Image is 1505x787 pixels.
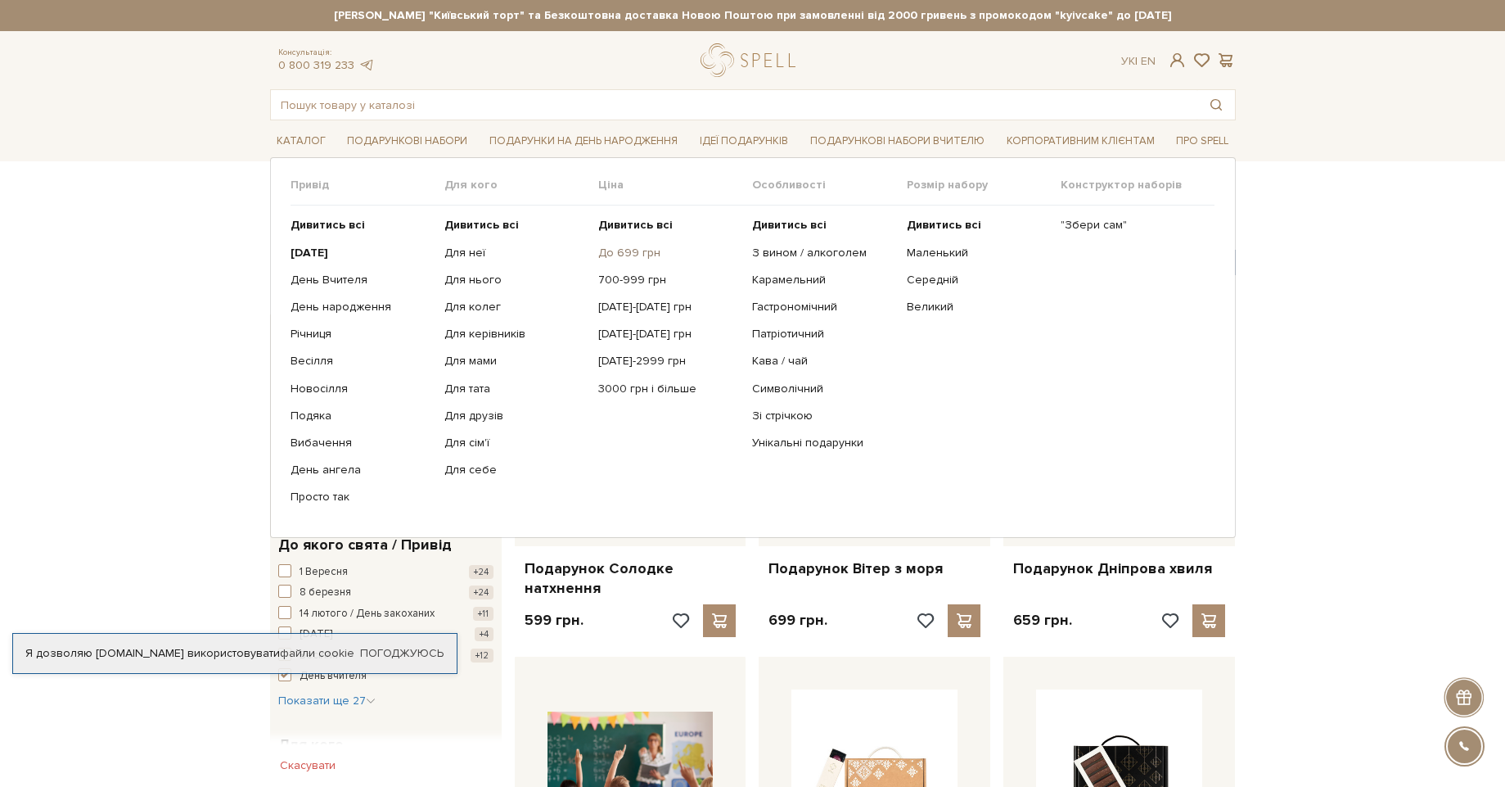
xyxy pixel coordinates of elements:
span: Особливості [752,178,906,192]
a: Унікальні подарунки [752,436,894,450]
a: Погоджуюсь [360,646,444,661]
b: [DATE] [291,246,328,260]
a: 3000 грн і більше [598,382,740,396]
a: Дивитись всі [444,218,586,233]
a: Для тата [444,382,586,396]
a: Дивитись всі [752,218,894,233]
button: Пошук товару у каталозі [1197,90,1235,120]
span: Показати ще 27 [278,694,376,708]
span: Для кого [444,178,598,192]
b: Дивитись всі [752,218,827,232]
div: Ук [1121,54,1156,69]
button: [DATE] +4 [278,626,493,643]
span: 8 березня [300,585,351,601]
a: telegram [358,58,375,72]
a: День Вчителя [291,273,432,287]
a: Весілля [291,354,432,369]
a: [DATE] [291,246,432,260]
a: файли cookie [280,646,354,660]
a: Карамельний [752,273,894,287]
a: Подарунок Вітер з моря [768,559,980,578]
span: Ціна [598,178,752,192]
a: Маленький [907,246,1048,260]
a: Подарункові набори Вчителю [804,127,991,155]
a: Подарунок Дніпрова хвиля [1013,559,1225,578]
button: День вчителя [278,668,493,685]
a: До 699 грн [598,246,740,260]
strong: [PERSON_NAME] "Київський торт" та Безкоштовна доставка Новою Поштою при замовленні від 2000 гриве... [270,8,1236,23]
div: Каталог [270,157,1236,537]
span: +11 [473,607,493,621]
a: Патріотичний [752,327,894,341]
a: Для сім'ї [444,436,586,450]
a: Великий [907,300,1048,314]
a: Для неї [444,246,586,260]
button: 1 Вересня +24 [278,564,493,581]
a: Подарунки на День народження [483,129,684,154]
a: Каталог [270,129,332,154]
span: +24 [469,586,493,599]
a: 0 800 319 233 [278,58,354,72]
a: logo [701,43,803,77]
a: Дивитись всі [291,218,432,233]
a: Подарунок Солодке натхнення [525,559,737,598]
span: Для кого [278,734,344,756]
b: Дивитись всі [444,218,519,232]
span: 14 лютого / День закоханих [300,606,435,622]
a: Вибачення [291,436,432,450]
a: Для себе [444,463,586,477]
span: До якого свята / Привід [278,534,452,556]
a: Ідеї подарунків [693,129,795,154]
span: Привід [291,178,444,192]
button: 8 березня +24 [278,585,493,601]
a: Новосілля [291,382,432,396]
a: Подарункові набори [340,129,474,154]
p: 599 грн. [525,611,584,630]
span: [DATE] [300,626,332,643]
span: | [1135,54,1138,68]
p: 659 грн. [1013,611,1072,630]
a: [DATE]-[DATE] грн [598,300,740,314]
a: Символічний [752,382,894,396]
a: En [1141,54,1156,68]
button: 14 лютого / День закоханих +11 [278,606,493,622]
span: Розмір набору [907,178,1061,192]
a: З вином / алкоголем [752,246,894,260]
span: +24 [469,565,493,579]
span: +4 [475,627,493,641]
button: Скасувати [270,753,345,779]
b: Дивитись всі [907,218,981,232]
a: Корпоративним клієнтам [1000,129,1161,154]
a: Дивитись всі [907,218,1048,233]
span: Конструктор наборів [1061,178,1214,192]
a: Для керівників [444,327,586,341]
a: Річниця [291,327,432,341]
p: 699 грн. [768,611,827,630]
a: [DATE]-2999 грн [598,354,740,369]
a: Про Spell [1169,129,1235,154]
a: Зі стрічкою [752,409,894,423]
input: Пошук товару у каталозі [271,90,1197,120]
a: День народження [291,300,432,314]
a: Для нього [444,273,586,287]
span: Консультація: [278,47,375,58]
a: Для мами [444,354,586,369]
b: Дивитись всі [598,218,673,232]
a: Просто так [291,490,432,504]
a: Для колег [444,300,586,314]
a: [DATE]-[DATE] грн [598,327,740,341]
span: +12 [471,649,493,663]
a: "Збери сам" [1061,218,1202,233]
a: Дивитись всі [598,218,740,233]
a: 700-999 грн [598,273,740,287]
span: День вчителя [300,668,367,685]
button: Показати ще 27 [278,693,376,709]
b: Дивитись всі [291,218,365,232]
a: День ангела [291,463,432,477]
a: Гастрономічний [752,300,894,314]
a: Середній [907,273,1048,287]
a: Для друзів [444,409,586,423]
a: Подяка [291,409,432,423]
a: Кава / чай [752,354,894,369]
span: 1 Вересня [300,564,348,581]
